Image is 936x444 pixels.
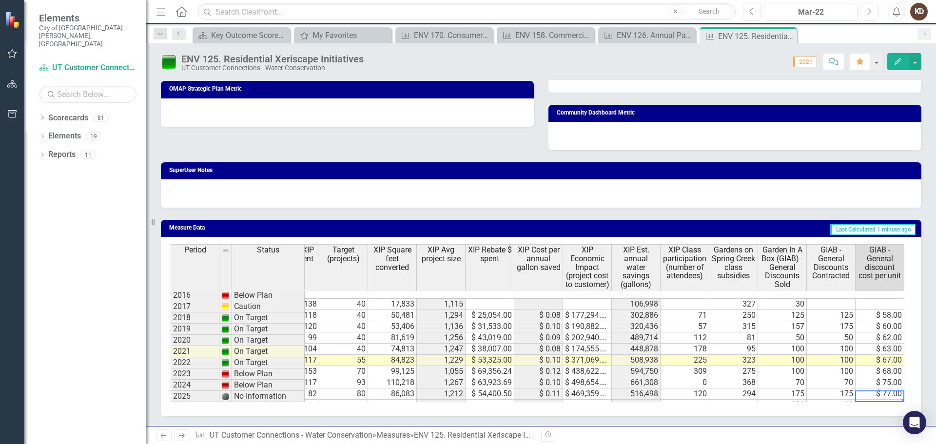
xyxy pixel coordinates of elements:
[319,355,368,366] td: 55
[468,246,512,263] span: XIP Rebate $ spent
[319,344,368,355] td: 40
[211,29,288,41] div: Key Outcome Scorecard
[417,321,466,332] td: 1,136
[709,366,758,377] td: 275
[807,355,856,366] td: 100
[856,310,904,321] td: $ 58.00
[760,246,804,289] span: Garden In A Box (GIAB) - General Discounts Sold
[414,29,490,41] div: ENV 170. Consumer Products (Residential Rebates)
[197,3,736,20] input: Search ClearPoint...
[39,86,136,103] input: Search Below...
[807,310,856,321] td: 125
[514,388,563,400] td: $ 0.11
[319,366,368,377] td: 70
[181,54,364,64] div: ENV 125. Residential Xeriscape Initiatives
[856,366,904,377] td: $ 68.00
[856,344,904,355] td: $ 63.00
[807,344,856,355] td: 100
[368,344,417,355] td: 74,813
[48,131,81,142] a: Elements
[232,357,305,368] td: On Target
[614,246,658,289] span: XIP Est. annual water savings (gallons)
[368,310,417,321] td: 50,481
[718,30,795,42] div: ENV 125. Residential Xeriscape Initiatives
[368,321,417,332] td: 53,406
[565,246,609,289] span: XIP Economic Impact (project cost to customer)
[171,301,219,312] td: 2017
[793,57,817,67] span: 2021
[830,224,916,235] span: Last Calculated 1 minute ago
[466,332,514,344] td: $ 43,019.00
[232,301,305,312] td: Caution
[319,298,368,310] td: 40
[39,12,136,24] span: Elements
[232,324,305,335] td: On Target
[758,298,807,310] td: 30
[93,114,109,122] div: 81
[80,151,96,159] div: 11
[514,366,563,377] td: $ 0.12
[257,246,279,254] span: Status
[709,388,758,400] td: 294
[709,310,758,321] td: 250
[195,29,288,41] a: Key Outcome Scorecard
[758,344,807,355] td: 100
[758,332,807,344] td: 50
[195,430,534,441] div: » »
[661,321,709,332] td: 57
[807,321,856,332] td: 175
[661,332,709,344] td: 112
[222,247,230,254] img: 8DAGhfEEPCf229AAAAAElFTkSuQmCC
[368,366,417,377] td: 99,125
[514,355,563,366] td: $ 0.10
[563,366,612,377] td: $ 438,622.00
[466,377,514,388] td: $ 63,923.69
[398,29,490,41] a: ENV 170. Consumer Products (Residential Rebates)
[514,377,563,388] td: $ 0.10
[221,392,229,400] img: TA+gAuZdIAAAAAElFTkSuQmCC
[910,3,928,20] button: KD
[417,377,466,388] td: 1,267
[221,359,229,367] img: APn+hR+MH4cqAAAAAElFTkSuQmCC
[612,344,661,355] td: 448,878
[221,381,229,389] img: XJsTHk0ajobq6Ovo30PZz5QWf9OEAAAAASUVORK5CYII=
[48,149,76,160] a: Reports
[417,344,466,355] td: 1,247
[368,355,417,366] td: 84,823
[514,332,563,344] td: $ 0.09
[221,314,229,322] img: APn+hR+MH4cqAAAAAElFTkSuQmCC
[419,246,463,263] span: XIP Avg project size
[221,291,229,299] img: XJsTHk0ajobq6Ovo30PZz5QWf9OEAAAAASUVORK5CYII=
[184,246,206,254] span: Period
[563,388,612,400] td: $ 469,359.56
[171,357,219,368] td: 2022
[856,388,904,400] td: $ 77.00
[466,355,514,366] td: $ 53,325.00
[563,355,612,366] td: $ 371,069.00
[181,64,364,72] div: UT Customer Connections - Water Conservation
[767,6,854,18] div: Mar-22
[312,29,389,41] div: My Favorites
[661,388,709,400] td: 120
[809,246,853,280] span: GIAB - General Discounts Contracted
[617,29,693,41] div: ENV 126. Annual Participation in Water Conservation Programs and Events
[856,332,904,344] td: $ 62.00
[858,246,902,280] span: GIAB - General discount cost per unit
[515,29,592,41] div: ENV 158. Commercial XIP
[807,388,856,400] td: 175
[171,335,219,346] td: 2020
[210,430,372,440] a: UT Customer Connections - Water Conservation
[417,388,466,400] td: 1,212
[466,344,514,355] td: $ 38,007.00
[661,310,709,321] td: 71
[661,366,709,377] td: 309
[86,132,101,140] div: 19
[699,7,720,15] span: Search
[758,388,807,400] td: 175
[709,355,758,366] td: 323
[684,5,733,19] button: Search
[807,400,856,411] td: 29
[370,246,414,271] span: XIP Square feet converted
[171,324,219,335] td: 2019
